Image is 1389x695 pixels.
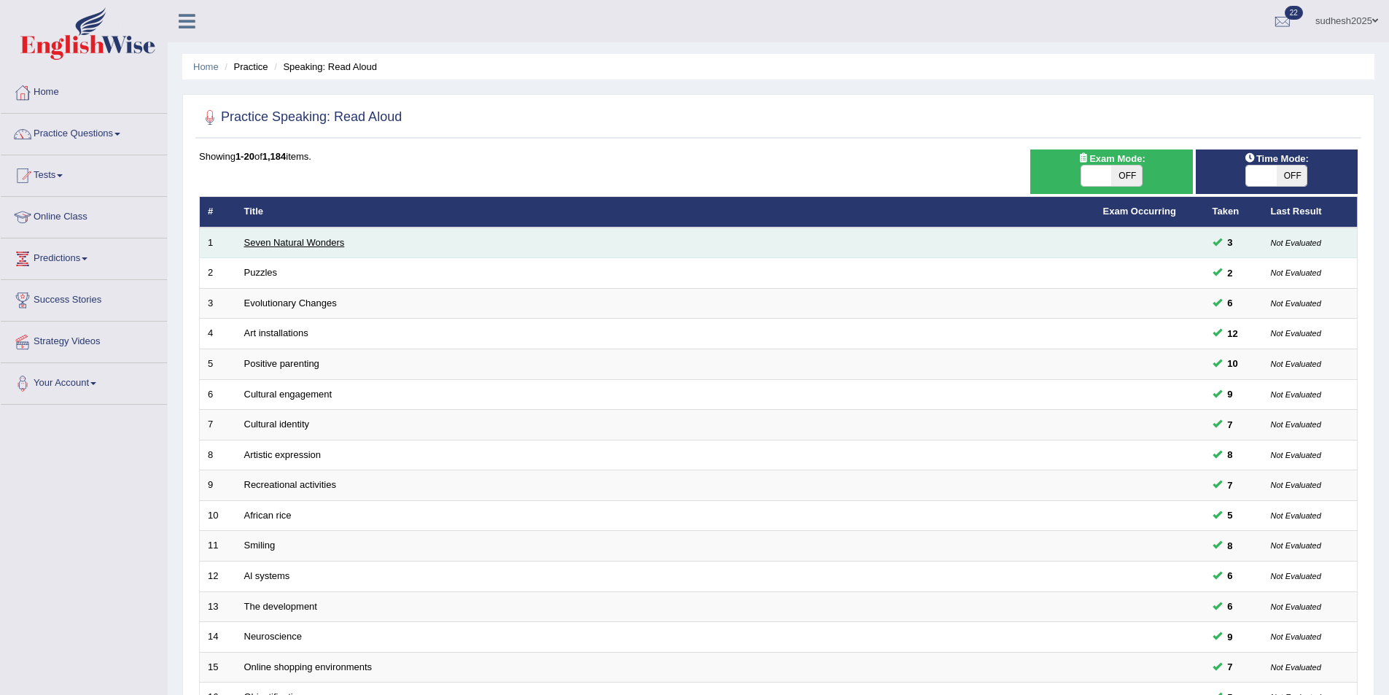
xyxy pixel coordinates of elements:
td: 10 [200,500,236,531]
span: You can still take this question [1222,447,1239,462]
small: Not Evaluated [1271,360,1321,368]
a: Home [1,72,167,109]
small: Not Evaluated [1271,420,1321,429]
a: Online shopping environments [244,661,373,672]
a: Strategy Videos [1,322,167,358]
td: 6 [200,379,236,410]
td: 15 [200,652,236,683]
div: Showing of items. [199,150,1358,163]
a: The development [244,601,317,612]
a: Exam Occurring [1103,206,1176,217]
span: You can still take this question [1222,599,1239,614]
span: You can still take this question [1222,568,1239,583]
small: Not Evaluated [1271,299,1321,308]
span: You can still take this question [1222,235,1239,250]
a: Neuroscience [244,631,303,642]
a: Predictions [1,238,167,275]
td: 14 [200,622,236,653]
span: Exam Mode: [1072,151,1151,166]
li: Practice [221,60,268,74]
small: Not Evaluated [1271,268,1321,277]
a: Smiling [244,540,276,551]
span: You can still take this question [1222,356,1244,371]
span: You can still take this question [1222,295,1239,311]
a: Success Stories [1,280,167,317]
span: You can still take this question [1222,538,1239,554]
a: Cultural identity [244,419,310,430]
td: 8 [200,440,236,470]
small: Not Evaluated [1271,602,1321,611]
span: You can still take this question [1222,629,1239,645]
td: 12 [200,561,236,591]
a: Artistic expression [244,449,321,460]
span: Time Mode: [1239,151,1315,166]
span: You can still take this question [1222,387,1239,402]
a: Tests [1,155,167,192]
small: Not Evaluated [1271,238,1321,247]
small: Not Evaluated [1271,572,1321,581]
a: Recreational activities [244,479,336,490]
small: Not Evaluated [1271,663,1321,672]
td: 7 [200,410,236,440]
a: Puzzles [244,267,278,278]
th: Taken [1205,197,1263,228]
td: 1 [200,228,236,258]
a: Positive parenting [244,358,319,369]
a: Practice Questions [1,114,167,150]
span: OFF [1111,166,1142,186]
td: 4 [200,319,236,349]
span: You can still take this question [1222,265,1239,281]
a: Cultural engagement [244,389,332,400]
div: Show exams occurring in exams [1030,150,1192,194]
th: Title [236,197,1095,228]
td: 11 [200,531,236,562]
td: 13 [200,591,236,622]
small: Not Evaluated [1271,632,1321,641]
a: Your Account [1,363,167,400]
th: # [200,197,236,228]
h2: Practice Speaking: Read Aloud [199,106,402,128]
a: Evolutionary Changes [244,298,337,308]
th: Last Result [1263,197,1358,228]
a: Al systems [244,570,290,581]
span: You can still take this question [1222,659,1239,675]
b: 1-20 [236,151,254,162]
span: You can still take this question [1222,508,1239,523]
a: Seven Natural Wonders [244,237,345,248]
a: Home [193,61,219,72]
small: Not Evaluated [1271,329,1321,338]
li: Speaking: Read Aloud [271,60,377,74]
td: 2 [200,258,236,289]
b: 1,184 [262,151,287,162]
small: Not Evaluated [1271,451,1321,459]
small: Not Evaluated [1271,481,1321,489]
span: You can still take this question [1222,417,1239,432]
td: 3 [200,288,236,319]
td: 5 [200,349,236,380]
span: OFF [1277,166,1307,186]
span: You can still take this question [1222,326,1244,341]
small: Not Evaluated [1271,541,1321,550]
a: African rice [244,510,292,521]
span: 22 [1285,6,1303,20]
a: Online Class [1,197,167,233]
span: You can still take this question [1222,478,1239,493]
a: Art installations [244,327,308,338]
small: Not Evaluated [1271,511,1321,520]
td: 9 [200,470,236,501]
small: Not Evaluated [1271,390,1321,399]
